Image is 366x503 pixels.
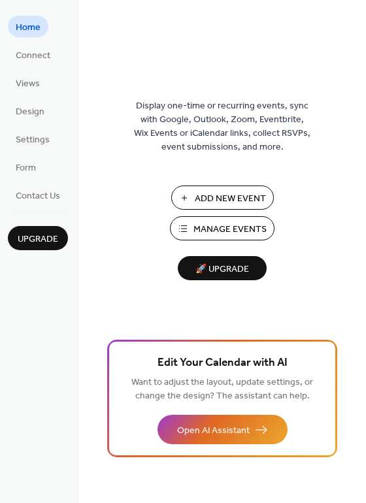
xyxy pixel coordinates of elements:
[16,77,40,91] span: Views
[195,192,266,206] span: Add New Event
[8,44,58,65] a: Connect
[131,374,313,405] span: Want to adjust the layout, update settings, or change the design? The assistant can help.
[158,415,288,444] button: Open AI Assistant
[158,354,288,372] span: Edit Your Calendar with AI
[178,256,267,280] button: 🚀 Upgrade
[8,100,52,122] a: Design
[8,128,58,150] a: Settings
[8,226,68,250] button: Upgrade
[16,49,50,63] span: Connect
[8,72,48,93] a: Views
[8,16,48,37] a: Home
[18,233,58,246] span: Upgrade
[16,189,60,203] span: Contact Us
[8,156,44,178] a: Form
[16,161,36,175] span: Form
[171,186,274,210] button: Add New Event
[177,424,250,438] span: Open AI Assistant
[170,216,274,240] button: Manage Events
[134,99,310,154] span: Display one-time or recurring events, sync with Google, Outlook, Zoom, Eventbrite, Wix Events or ...
[193,223,267,236] span: Manage Events
[8,184,68,206] a: Contact Us
[16,21,41,35] span: Home
[16,133,50,147] span: Settings
[186,261,259,278] span: 🚀 Upgrade
[16,105,44,119] span: Design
